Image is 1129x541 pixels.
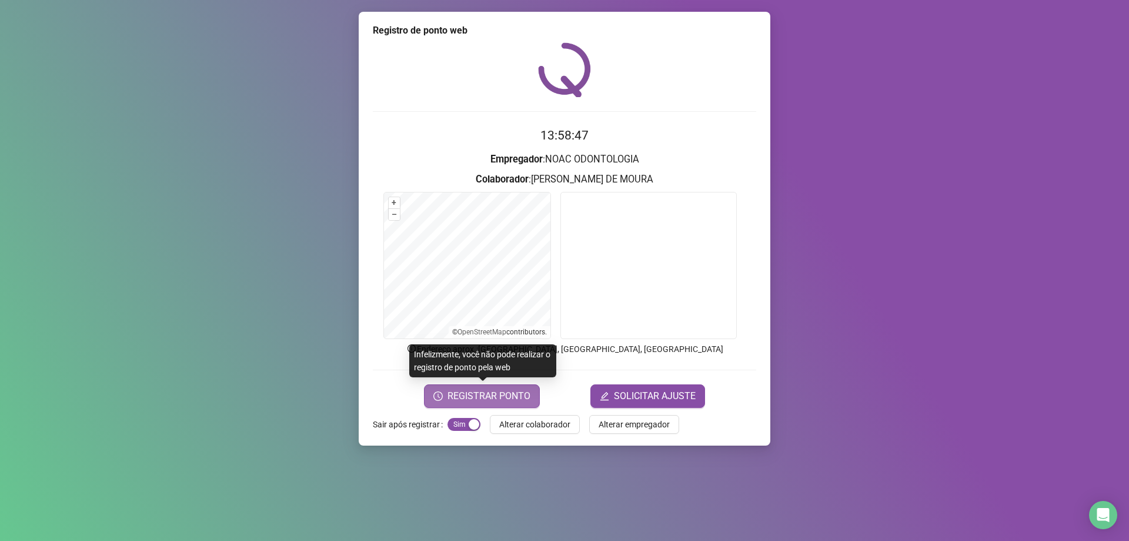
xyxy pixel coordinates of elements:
span: clock-circle [433,391,443,401]
div: Open Intercom Messenger [1089,501,1117,529]
p: Endereço aprox. : [GEOGRAPHIC_DATA], [GEOGRAPHIC_DATA], [GEOGRAPHIC_DATA] [373,343,756,356]
img: QRPoint [538,42,591,97]
span: edit [600,391,609,401]
button: REGISTRAR PONTO [424,384,540,408]
span: REGISTRAR PONTO [447,389,530,403]
label: Sair após registrar [373,415,447,434]
span: Alterar colaborador [499,418,570,431]
button: editSOLICITAR AJUSTE [590,384,705,408]
strong: Empregador [490,154,543,165]
div: Infelizmente, você não pode realizar o registro de ponto pela web [409,344,556,377]
span: info-circle [406,343,417,354]
span: SOLICITAR AJUSTE [614,389,696,403]
button: – [389,209,400,220]
h3: : NOAC ODONTOLOGIA [373,152,756,167]
button: Alterar empregador [589,415,679,434]
span: Alterar empregador [599,418,670,431]
li: © contributors. [452,328,547,336]
strong: Colaborador [476,174,529,185]
time: 13:58:47 [540,128,589,142]
button: + [389,197,400,208]
div: Registro de ponto web [373,24,756,38]
button: Alterar colaborador [490,415,580,434]
a: OpenStreetMap [457,328,506,336]
h3: : [PERSON_NAME] DE MOURA [373,172,756,187]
